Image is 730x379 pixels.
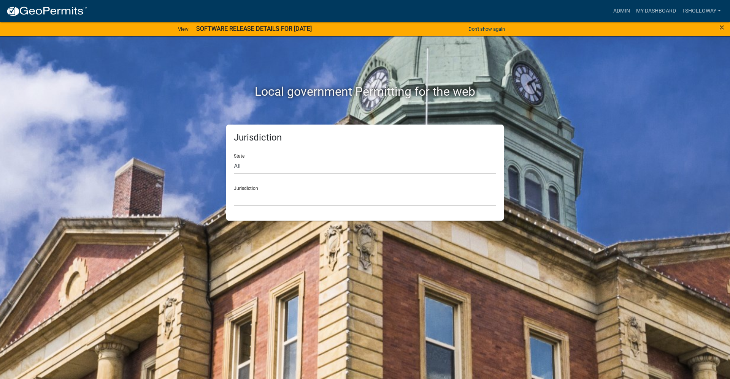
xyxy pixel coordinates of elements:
h5: Jurisdiction [234,132,496,143]
a: My Dashboard [633,4,679,18]
a: View [175,23,192,35]
span: × [719,22,724,33]
h2: Local government Permitting for the web [154,84,576,99]
strong: SOFTWARE RELEASE DETAILS FOR [DATE] [196,25,312,32]
a: tsholloway [679,4,724,18]
button: Close [719,23,724,32]
a: Admin [610,4,633,18]
button: Don't show again [465,23,508,35]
